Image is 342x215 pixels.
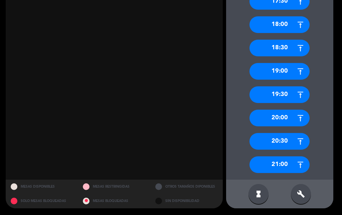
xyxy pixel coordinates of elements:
div: SOLO MESAS BLOQUEADAS [6,194,78,208]
div: SIN DISPONIBILIDAD [150,194,223,208]
div: MESAS RESTRINGIDAS [78,180,150,194]
div: 20:00 [249,110,310,126]
div: 19:30 [249,86,310,103]
div: MESAS DISPONIBLES [6,180,78,194]
div: OTROS TAMAÑOS DIPONIBLES [150,180,223,194]
div: 20:30 [249,133,310,150]
div: 21:00 [249,156,310,173]
div: 18:30 [249,40,310,56]
div: 19:00 [249,63,310,80]
i: hourglass_full [254,190,263,198]
i: build [297,190,305,198]
div: 18:00 [249,16,310,33]
div: MESAS BLOQUEADAS [78,194,150,208]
